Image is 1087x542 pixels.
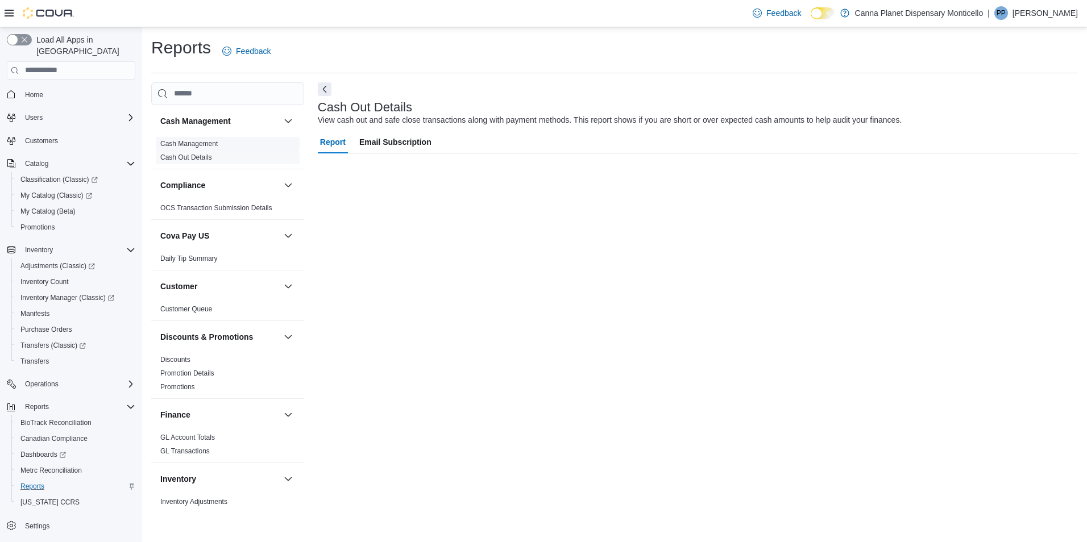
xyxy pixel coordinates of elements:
a: [US_STATE] CCRS [16,495,84,509]
button: Operations [20,377,63,391]
span: Customer Queue [160,305,212,314]
span: Purchase Orders [20,325,72,334]
span: Email Subscription [359,131,432,153]
a: BioTrack Reconciliation [16,416,96,430]
span: Adjustments (Classic) [20,261,95,270]
span: Washington CCRS [16,495,135,509]
span: Settings [20,518,135,532]
span: Promotions [16,220,135,234]
span: Cash Management [160,139,218,148]
span: Home [20,87,135,102]
a: Inventory Manager (Classic) [16,291,119,305]
span: GL Account Totals [160,433,215,442]
span: My Catalog (Beta) [16,205,135,218]
span: BioTrack Reconciliation [16,416,135,430]
button: Customers [2,132,140,149]
span: Reports [25,402,49,411]
a: My Catalog (Classic) [16,189,97,202]
span: Metrc Reconciliation [16,464,135,477]
h3: Cash Management [160,115,231,127]
button: Cova Pay US [160,230,279,241]
h3: Discounts & Promotions [160,331,253,343]
a: GL Transactions [160,447,210,455]
span: Reports [20,400,135,414]
button: Customer [160,281,279,292]
button: [US_STATE] CCRS [11,494,140,510]
a: My Catalog (Classic) [11,187,140,203]
button: Catalog [2,156,140,172]
div: Customer [151,302,304,320]
a: Customer Queue [160,305,212,313]
span: Report [320,131,346,153]
button: Cova Pay US [281,229,295,243]
a: Customers [20,134,63,148]
span: OCS Transaction Submission Details [160,203,272,212]
a: Adjustments (Classic) [11,258,140,274]
button: Finance [281,408,295,422]
h3: Finance [160,409,190,420]
a: OCS Transaction Submission Details [160,204,272,212]
a: Inventory Adjustments [160,498,227,506]
a: Dashboards [11,447,140,462]
span: Settings [25,522,49,531]
span: Feedback [766,7,801,19]
span: Users [25,113,43,122]
a: Transfers [16,355,53,368]
div: Cash Management [151,137,304,169]
span: Promotions [20,223,55,232]
div: Discounts & Promotions [151,353,304,398]
button: Reports [20,400,53,414]
span: Inventory Manager (Classic) [16,291,135,305]
span: Daily Tip Summary [160,254,218,263]
a: Inventory Manager (Classic) [11,290,140,306]
span: Operations [20,377,135,391]
a: Transfers (Classic) [11,337,140,353]
button: Reports [11,478,140,494]
div: Compliance [151,201,304,219]
span: Inventory Count [16,275,135,289]
a: Transfers (Classic) [16,339,90,352]
span: Catalog [20,157,135,170]
a: Promotions [160,383,195,391]
a: Dashboards [16,448,70,461]
div: Finance [151,431,304,462]
span: Promotions [160,382,195,391]
button: Users [2,110,140,126]
span: Reports [20,482,44,491]
span: Dashboards [20,450,66,459]
a: Promotions [16,220,60,234]
a: Purchase Orders [16,323,77,336]
span: Purchase Orders [16,323,135,336]
a: Metrc Reconciliation [16,464,86,477]
a: Classification (Classic) [16,173,102,186]
span: Transfers (Classic) [20,341,86,350]
a: Adjustments (Classic) [16,259,99,273]
h3: Cova Pay US [160,230,209,241]
span: Operations [25,380,59,389]
span: Metrc Reconciliation [20,466,82,475]
button: Metrc Reconciliation [11,462,140,478]
span: Cash Out Details [160,153,212,162]
button: Operations [2,376,140,392]
span: Load All Apps in [GEOGRAPHIC_DATA] [32,34,135,57]
span: Discounts [160,355,190,364]
div: View cash out and safe close transactions along with payment methods. This report shows if you ar... [318,114,902,126]
a: Canadian Compliance [16,432,92,445]
a: Inventory by Product Historical [160,511,253,519]
p: [PERSON_NAME] [1013,6,1078,20]
button: Manifests [11,306,140,322]
span: Catalog [25,159,48,168]
div: Cova Pay US [151,252,304,270]
div: Parth Patel [994,6,1008,20]
span: My Catalog (Beta) [20,207,76,216]
a: Cash Management [160,140,218,148]
button: Inventory [160,473,279,485]
span: Transfers [20,357,49,366]
a: Settings [20,519,54,533]
span: Inventory Count [20,277,69,286]
button: Discounts & Promotions [281,330,295,344]
p: | [988,6,990,20]
button: Discounts & Promotions [160,331,279,343]
button: Settings [2,517,140,533]
span: BioTrack Reconciliation [20,418,92,427]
